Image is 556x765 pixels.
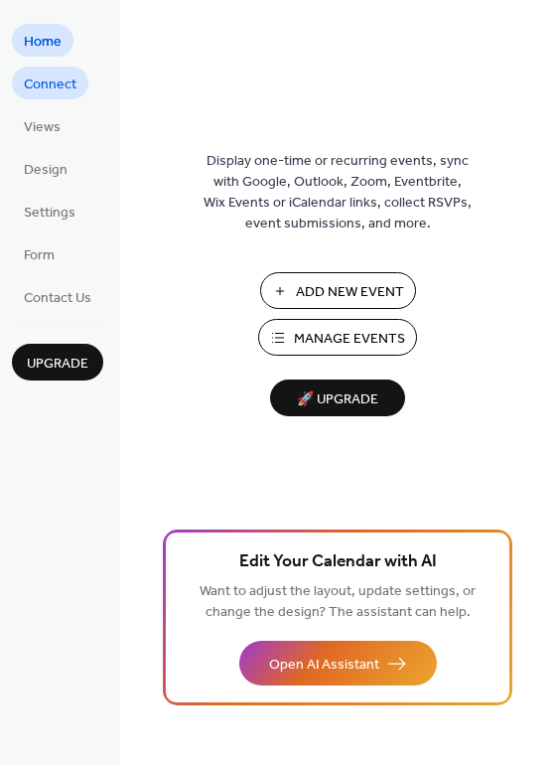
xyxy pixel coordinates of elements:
span: Add New Event [296,282,404,303]
a: Design [12,152,79,185]
button: Add New Event [260,272,416,309]
a: Settings [12,195,87,228]
span: Contact Us [24,288,91,309]
span: Upgrade [27,354,88,375]
span: Want to adjust the layout, update settings, or change the design? The assistant can help. [200,578,476,626]
span: Design [24,160,68,181]
span: Connect [24,75,76,95]
button: Upgrade [12,344,103,381]
button: Open AI Assistant [239,641,437,686]
a: Connect [12,67,88,99]
a: Views [12,109,72,142]
span: Form [24,245,55,266]
span: Edit Your Calendar with AI [239,548,437,576]
button: Manage Events [258,319,417,356]
a: Home [12,24,73,57]
a: Form [12,237,67,270]
span: Home [24,32,62,53]
span: Settings [24,203,75,224]
span: Display one-time or recurring events, sync with Google, Outlook, Zoom, Eventbrite, Wix Events or ... [204,151,472,234]
a: Contact Us [12,280,103,313]
span: Manage Events [294,329,405,350]
span: 🚀 Upgrade [282,386,393,413]
button: 🚀 Upgrade [270,380,405,416]
span: Views [24,117,61,138]
span: Open AI Assistant [269,655,379,676]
